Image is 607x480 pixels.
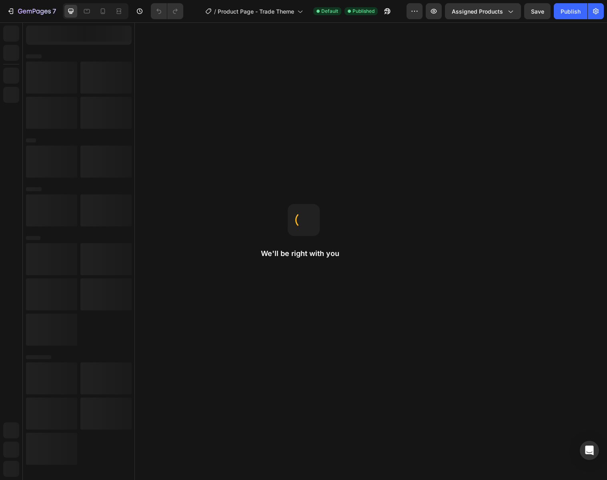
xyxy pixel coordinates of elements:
[531,8,544,15] span: Save
[445,3,521,19] button: Assigned Products
[353,8,375,15] span: Published
[214,7,216,16] span: /
[52,6,56,16] p: 7
[218,7,294,16] span: Product Page - Trade Theme
[561,7,581,16] div: Publish
[580,441,599,460] div: Open Intercom Messenger
[261,249,347,258] h2: We'll be right with you
[524,3,551,19] button: Save
[3,3,60,19] button: 7
[554,3,587,19] button: Publish
[321,8,338,15] span: Default
[452,7,503,16] span: Assigned Products
[151,3,183,19] div: Undo/Redo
